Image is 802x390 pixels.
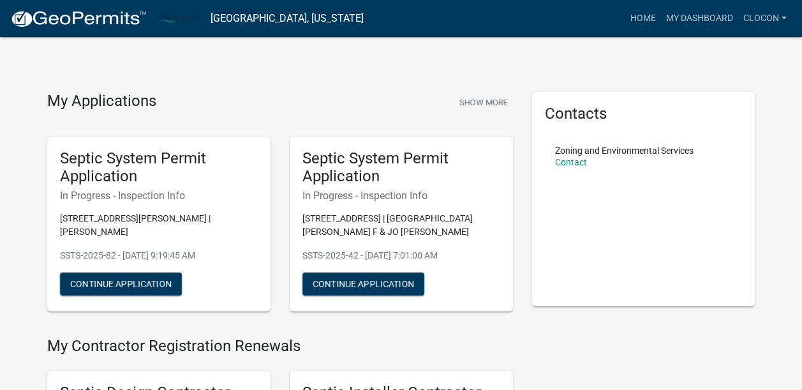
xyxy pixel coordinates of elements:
[738,6,792,31] a: CloCon
[661,6,738,31] a: My Dashboard
[60,190,258,202] h6: In Progress - Inspection Info
[555,146,694,155] p: Zoning and Environmental Services
[302,249,500,262] p: SSTS-2025-42 - [DATE] 7:01:00 AM
[47,337,513,356] h4: My Contractor Registration Renewals
[157,10,200,27] img: Carlton County, Minnesota
[625,6,661,31] a: Home
[555,157,587,167] a: Contact
[545,105,743,123] h5: Contacts
[60,273,182,296] button: Continue Application
[211,8,364,29] a: [GEOGRAPHIC_DATA], [US_STATE]
[47,92,156,111] h4: My Applications
[60,212,258,239] p: [STREET_ADDRESS][PERSON_NAME] | [PERSON_NAME]
[60,149,258,186] h5: Septic System Permit Application
[60,249,258,262] p: SSTS-2025-82 - [DATE] 9:19:45 AM
[302,273,424,296] button: Continue Application
[302,212,500,239] p: [STREET_ADDRESS] | [GEOGRAPHIC_DATA][PERSON_NAME] F & JO [PERSON_NAME]
[454,92,513,113] button: Show More
[302,149,500,186] h5: Septic System Permit Application
[302,190,500,202] h6: In Progress - Inspection Info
